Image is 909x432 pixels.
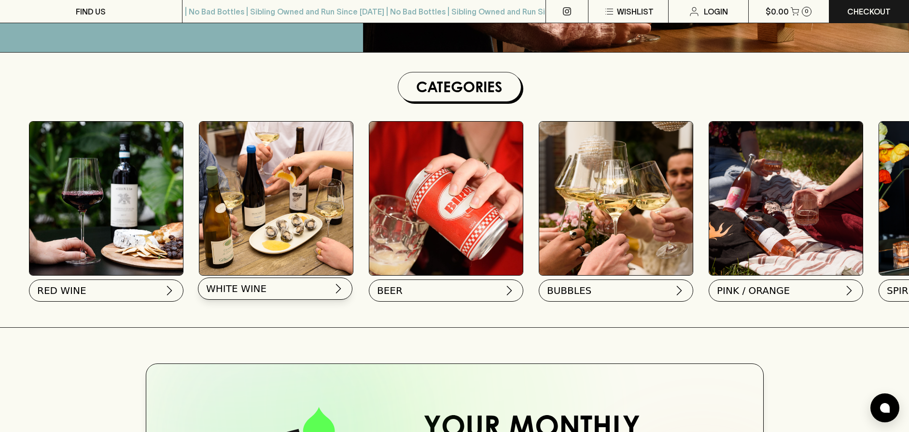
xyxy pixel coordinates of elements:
img: chevron-right.svg [843,285,855,296]
img: gospel_collab-2 1 [709,122,863,275]
button: WHITE WINE [198,278,352,300]
span: PINK / ORANGE [717,284,790,297]
span: BUBBLES [547,284,591,297]
button: BUBBLES [539,279,693,302]
img: BIRRA_GOOD-TIMES_INSTA-2 1/optimise?auth=Mjk3MjY0ODMzMw__ [369,122,523,275]
img: chevron-right.svg [673,285,685,296]
span: WHITE WINE [206,282,266,295]
p: Login [704,6,728,17]
p: FIND US [76,6,106,17]
button: BEER [369,279,523,302]
img: optimise [199,122,353,275]
p: Checkout [847,6,891,17]
img: Red Wine Tasting [29,122,183,275]
button: PINK / ORANGE [709,279,863,302]
span: BEER [377,284,403,297]
img: 2022_Festive_Campaign_INSTA-16 1 [539,122,693,275]
img: bubble-icon [880,403,890,413]
img: chevron-right.svg [503,285,515,296]
p: $0.00 [766,6,789,17]
p: Wishlist [617,6,654,17]
span: RED WINE [37,284,86,297]
h1: Categories [402,76,517,98]
img: chevron-right.svg [333,283,344,294]
img: chevron-right.svg [164,285,175,296]
button: RED WINE [29,279,183,302]
p: 0 [805,9,809,14]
